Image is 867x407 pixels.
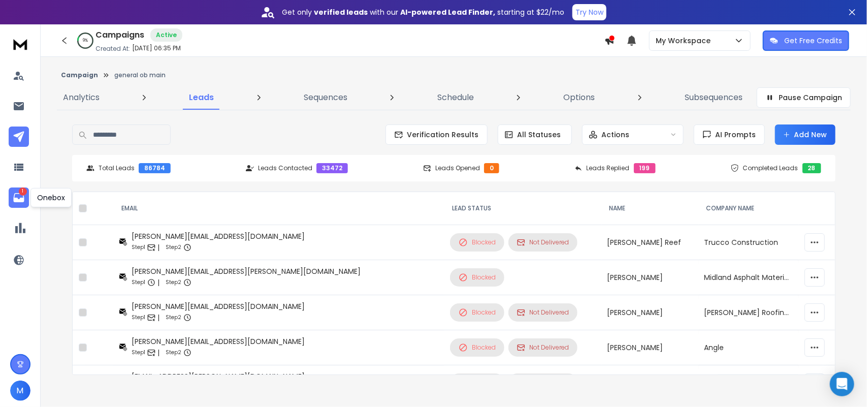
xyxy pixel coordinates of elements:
span: Verification Results [403,130,479,140]
p: Leads Opened [435,164,480,172]
span: AI Prompts [712,130,756,140]
p: Sequences [304,91,347,104]
div: Blocked [459,308,496,317]
p: | [157,277,159,288]
td: [PERSON_NAME] [601,330,698,365]
div: [PERSON_NAME][EMAIL_ADDRESS][DOMAIN_NAME] [132,301,305,311]
div: Not Delivered [517,308,569,317]
div: [PERSON_NAME][EMAIL_ADDRESS][DOMAIN_NAME] [132,336,305,347]
div: [PERSON_NAME][EMAIL_ADDRESS][PERSON_NAME][DOMAIN_NAME] [132,266,361,276]
h1: Campaigns [95,29,144,41]
p: Try Now [575,7,603,17]
div: 0 [484,163,499,173]
p: Get Free Credits [784,36,842,46]
button: Pause Campaign [757,87,851,108]
div: 28 [802,163,821,173]
p: All Statuses [518,130,561,140]
button: Try Now [572,4,606,20]
p: | [157,348,159,358]
p: Leads [189,91,214,104]
a: 1 [9,187,29,208]
p: Analytics [63,91,100,104]
div: 86784 [139,163,171,173]
p: Step 2 [166,242,181,253]
p: My Workspace [656,36,715,46]
a: Subsequences [679,85,749,110]
button: AI Prompts [694,124,765,145]
p: Step 2 [166,277,181,288]
p: Subsequences [685,91,743,104]
p: [DATE] 06:35 PM [132,44,181,52]
a: Schedule [431,85,480,110]
p: 9 % [83,38,88,44]
strong: AI-powered Lead Finder, [400,7,495,17]
p: Step 1 [132,242,145,253]
th: Company Name [698,192,798,225]
div: [PERSON_NAME][EMAIL_ADDRESS][DOMAIN_NAME] [132,231,305,241]
p: Created At: [95,45,130,53]
button: Campaign [61,71,98,79]
strong: verified leads [314,7,368,17]
p: general ob main [114,71,166,79]
div: Onebox [30,188,72,207]
p: Leads Contacted [258,164,312,172]
div: Active [150,28,182,42]
p: Step 1 [132,348,145,358]
td: Castle Montessori [698,365,798,400]
button: Add New [775,124,836,145]
p: Get only with our starting at $22/mo [282,7,564,17]
td: Trucco Construction [698,225,798,260]
td: [PERSON_NAME] [601,365,698,400]
td: Midland Asphalt Materials [698,260,798,295]
p: | [157,312,159,323]
div: Blocked [459,238,496,247]
button: Verification Results [386,124,488,145]
div: 199 [634,163,656,173]
td: [PERSON_NAME] Reef [601,225,698,260]
th: NAME [601,192,698,225]
div: [EMAIL_ADDRESS][PERSON_NAME][DOMAIN_NAME] [132,371,305,382]
td: [PERSON_NAME] [601,295,698,330]
th: EMAIL [113,192,444,225]
p: | [157,242,159,253]
th: LEAD STATUS [444,192,601,225]
p: 1 [19,187,27,196]
div: Open Intercom Messenger [830,372,854,396]
div: Not Delivered [517,238,569,246]
p: Step 2 [166,348,181,358]
p: Step 1 [132,312,145,323]
a: Options [557,85,601,110]
a: Analytics [57,85,106,110]
a: Leads [183,85,220,110]
button: M [10,381,30,401]
div: 33472 [316,163,348,173]
p: Completed Leads [743,164,798,172]
p: Step 1 [132,277,145,288]
p: Step 2 [166,312,181,323]
div: Blocked [459,343,496,352]
td: [PERSON_NAME] Roofing and Sheet Metal [698,295,798,330]
p: Total Leads [99,164,135,172]
div: Blocked [459,273,496,282]
p: Options [563,91,595,104]
div: Not Delivered [517,343,569,352]
p: Schedule [437,91,474,104]
td: Angle [698,330,798,365]
p: Leads Replied [587,164,630,172]
img: logo [10,35,30,53]
p: Actions [602,130,630,140]
a: Sequences [298,85,354,110]
button: Get Free Credits [763,30,849,51]
td: [PERSON_NAME] [601,260,698,295]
